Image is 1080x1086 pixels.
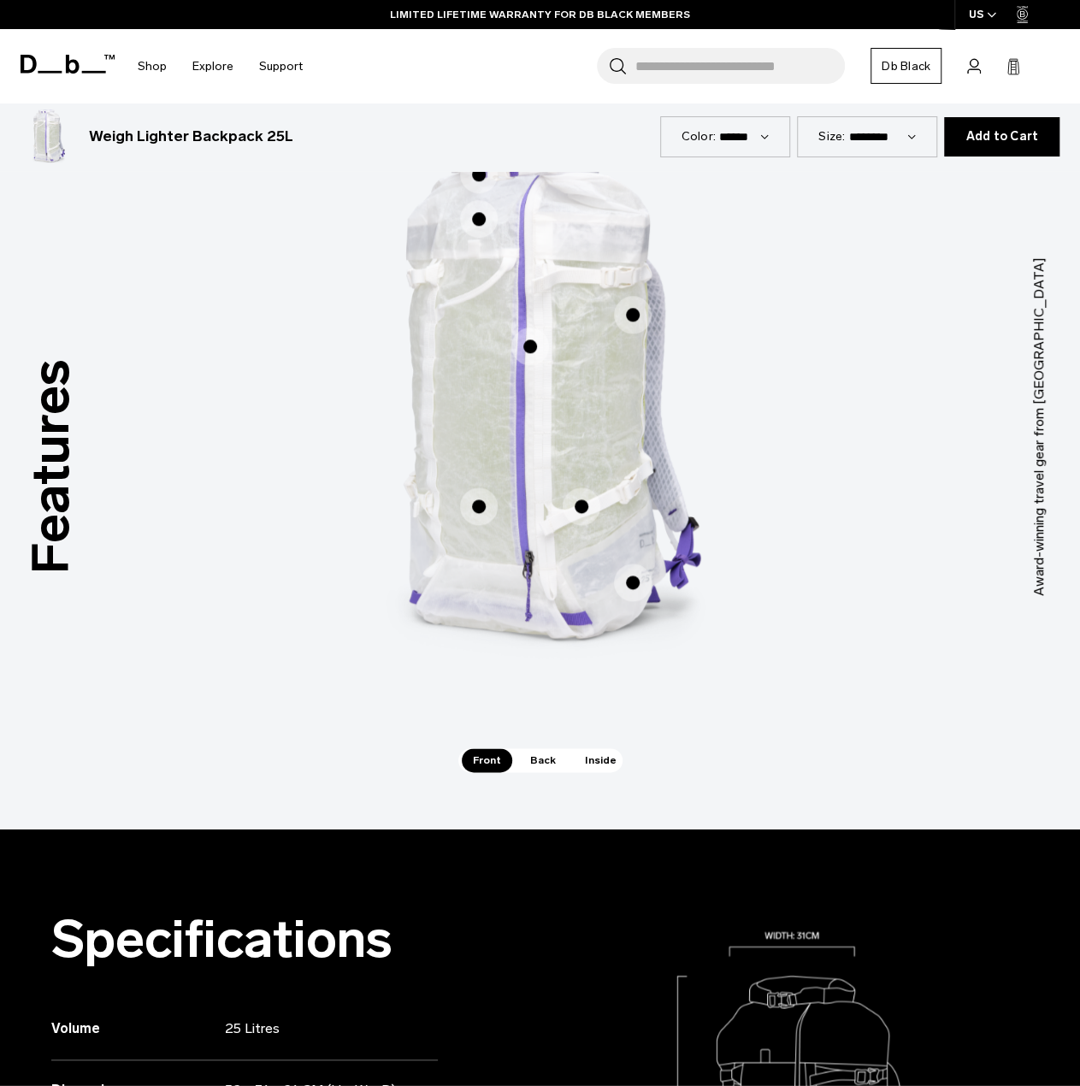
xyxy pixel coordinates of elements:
a: Shop [138,36,167,97]
h3: Volume [51,1018,225,1039]
h3: Weigh Lighter Backpack 25L [89,126,293,148]
div: 1 / 3 [284,82,797,748]
span: Front [462,748,512,772]
a: Db Black [870,48,941,84]
p: 25 Litres [225,1018,418,1039]
label: Color: [682,127,717,145]
a: LIMITED LIFETIME WARRANTY FOR DB BLACK MEMBERS [390,7,690,22]
h2: Specifications [51,911,438,968]
nav: Main Navigation [125,29,316,103]
label: Size: [818,127,845,145]
img: Weigh_Lighter_Backpack_25L_1.png [21,109,75,164]
span: Add to Cart [965,130,1038,144]
span: Inside [574,748,628,772]
a: Support [259,36,303,97]
button: Add to Cart [944,117,1059,156]
span: Back [519,748,567,772]
h3: Features [12,359,91,574]
a: Explore [192,36,233,97]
